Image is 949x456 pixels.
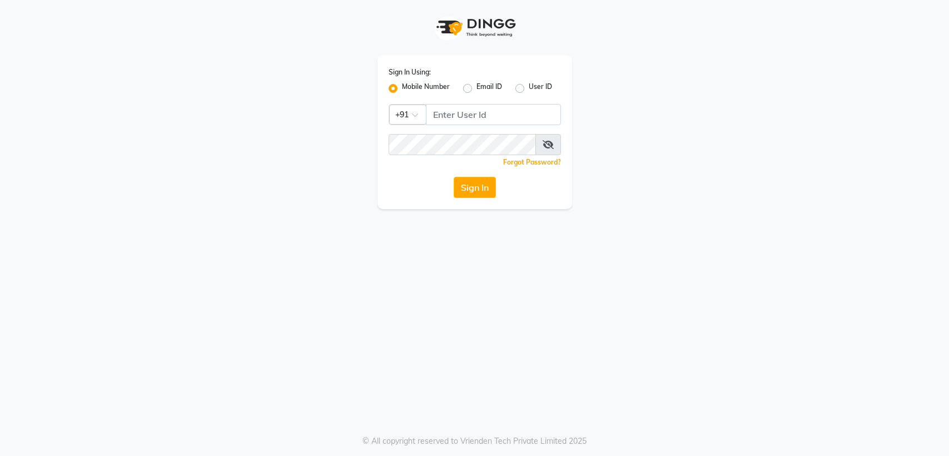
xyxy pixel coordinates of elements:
[402,82,450,95] label: Mobile Number
[430,11,519,44] img: logo1.svg
[389,134,536,155] input: Username
[454,177,496,198] button: Sign In
[476,82,502,95] label: Email ID
[529,82,552,95] label: User ID
[426,104,561,125] input: Username
[389,67,431,77] label: Sign In Using:
[503,158,561,166] a: Forgot Password?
